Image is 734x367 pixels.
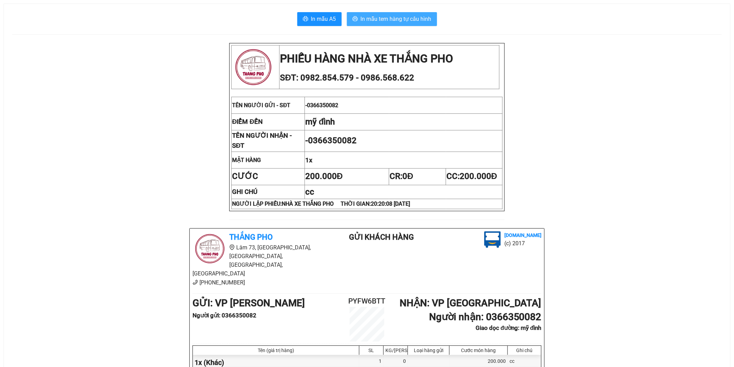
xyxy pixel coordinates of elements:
li: Lâm 73, [GEOGRAPHIC_DATA], [GEOGRAPHIC_DATA], [GEOGRAPHIC_DATA], [GEOGRAPHIC_DATA] [193,243,322,278]
span: 20:20:08 [DATE] [371,200,410,207]
span: phone [193,280,198,285]
b: Giao dọc đường: mỹ đình [476,324,541,331]
span: 1x [305,156,312,164]
span: - [305,102,338,109]
span: TÊN NGƯỜI GỬI - SĐT [232,102,291,109]
span: printer [303,16,308,23]
b: [DOMAIN_NAME] [504,232,541,238]
b: GỬI : VP [PERSON_NAME] [193,297,305,309]
strong: PHIẾU HÀNG NHÀ XE THẮNG PHO [280,52,453,65]
span: CC: [446,171,497,181]
b: NHẬN : VP [GEOGRAPHIC_DATA] [400,297,541,309]
strong: NGƯỜI LẬP PHIẾU: [232,200,410,207]
strong: ĐIỂM ĐẾN [232,118,263,126]
span: cc [305,187,314,197]
span: SĐT: 0982.854.579 - 0986.568.622 [280,73,414,83]
span: 0Đ [402,171,413,181]
img: logo.jpg [484,231,501,248]
li: (c) 2017 [504,239,541,248]
img: logo.jpg [193,231,227,266]
button: printerIn mẫu A5 [297,12,342,26]
strong: MẶT HÀNG [232,157,261,163]
button: printerIn mẫu tem hàng tự cấu hình [347,12,437,26]
img: logo [232,46,275,88]
b: Thắng Pho [229,233,273,241]
span: 0366350082 [308,136,357,145]
span: In mẫu tem hàng tự cấu hình [361,15,432,23]
span: 0366350082 [307,102,338,109]
span: NHÀ XE THẮNG PHO THỜI GIAN: [282,200,410,207]
h2: PYFW6BTT [338,296,396,307]
div: Cước món hàng [451,348,506,353]
strong: GHI CHÚ [232,188,257,196]
span: mỹ đình [305,117,335,127]
b: Người nhận : 0366350082 [429,311,541,323]
div: KG/[PERSON_NAME] [385,348,406,353]
span: In mẫu A5 [311,15,336,23]
b: Người gửi : 0366350082 [193,312,256,319]
span: environment [229,245,235,250]
span: 200.000Đ [305,171,343,181]
li: [PHONE_NUMBER] [193,278,322,287]
span: 200.000Đ [460,171,497,181]
strong: CƯỚC [232,171,258,181]
span: printer [352,16,358,23]
div: Loại hàng gửi [410,348,447,353]
b: Gửi khách hàng [349,233,414,241]
strong: TÊN NGƯỜI NHẬN - SĐT [232,132,292,150]
span: - [305,136,357,145]
div: Tên (giá trị hàng) [195,348,357,353]
span: CR: [390,171,413,181]
div: Ghi chú [510,348,539,353]
div: SL [361,348,382,353]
